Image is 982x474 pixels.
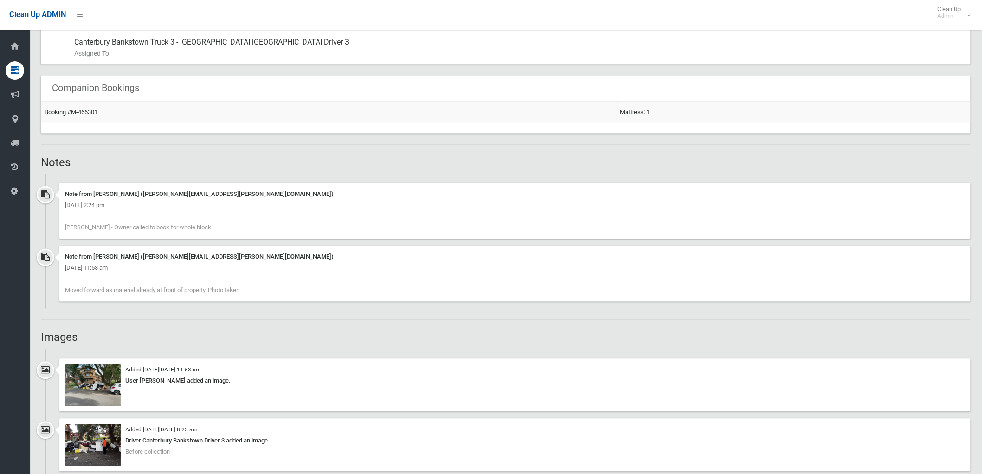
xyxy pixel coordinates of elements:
[65,424,121,466] img: 2025-06-1308.23.002415484724468544069.jpg
[125,367,200,373] small: Added [DATE][DATE] 11:53 am
[41,331,971,344] h2: Images
[65,376,965,387] div: User [PERSON_NAME] added an image.
[65,224,211,231] span: [PERSON_NAME] - Owner called to book for whole block
[125,427,197,433] small: Added [DATE][DATE] 8:23 am
[65,252,965,263] div: Note from [PERSON_NAME] ([PERSON_NAME][EMAIL_ADDRESS][PERSON_NAME][DOMAIN_NAME])
[65,287,239,294] span: Moved forward as material already at front of property. Photo taken
[74,48,963,59] small: Assigned To
[125,448,170,455] span: Before collection
[74,31,963,65] div: Canterbury Bankstown Truck 3 - [GEOGRAPHIC_DATA] [GEOGRAPHIC_DATA] Driver 3
[617,102,971,123] td: Mattress: 1
[41,156,971,169] h2: Notes
[938,13,961,19] small: Admin
[933,6,970,19] span: Clean Up
[41,79,150,97] header: Companion Bookings
[45,109,97,116] a: Booking #M-466301
[65,189,965,200] div: Note from [PERSON_NAME] ([PERSON_NAME][EMAIL_ADDRESS][PERSON_NAME][DOMAIN_NAME])
[9,10,66,19] span: Clean Up ADMIN
[65,364,121,406] img: image.jpg
[65,200,965,211] div: [DATE] 2:24 pm
[65,263,965,274] div: [DATE] 11:53 am
[65,435,965,447] div: Driver Canterbury Bankstown Driver 3 added an image.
